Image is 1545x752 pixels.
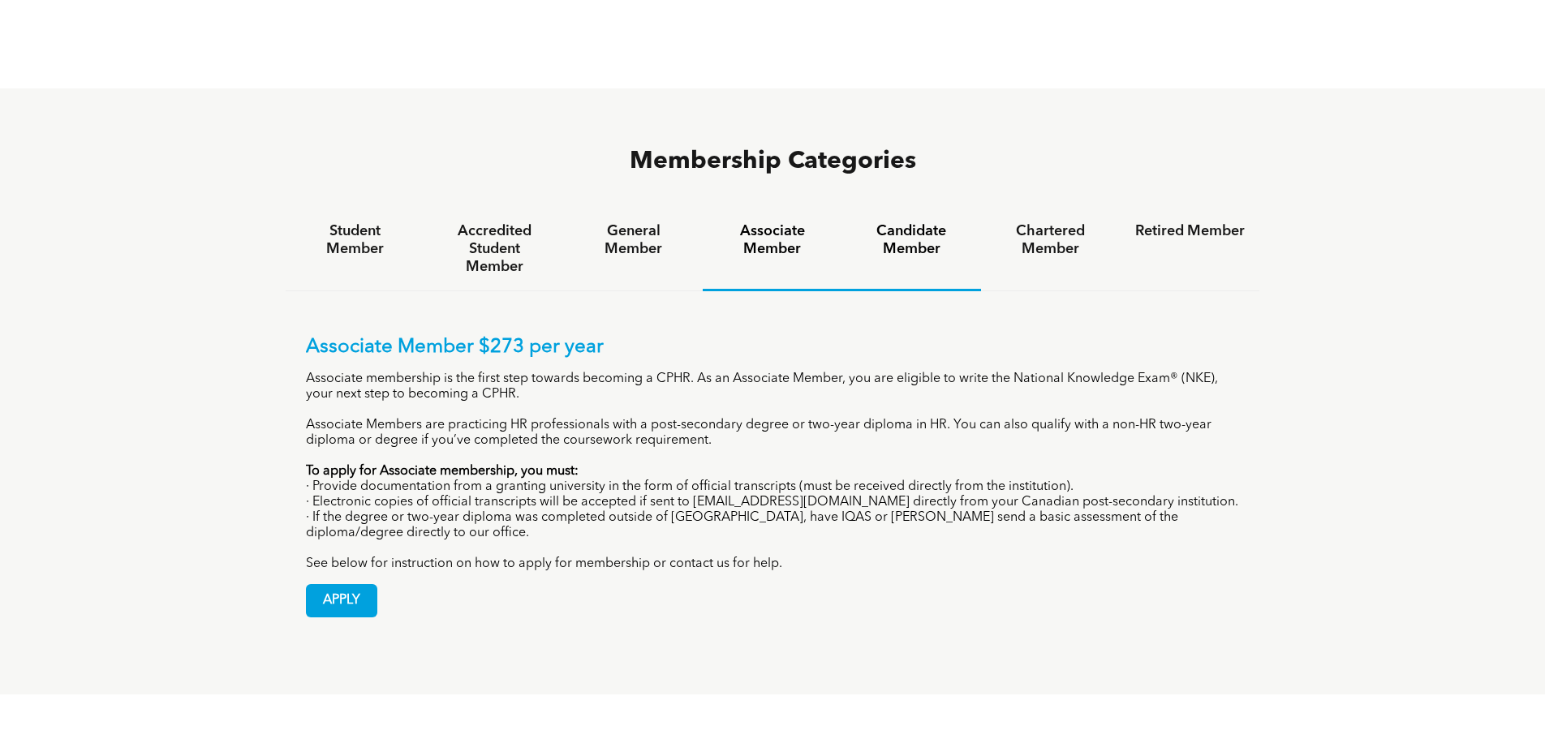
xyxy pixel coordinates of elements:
[439,222,549,276] h4: Accredited Student Member
[717,222,827,258] h4: Associate Member
[996,222,1105,258] h4: Chartered Member
[306,495,1239,510] p: · Electronic copies of official transcripts will be accepted if sent to [EMAIL_ADDRESS][DOMAIN_NA...
[306,465,579,478] strong: To apply for Associate membership, you must:
[306,418,1239,449] p: Associate Members are practicing HR professionals with a post-secondary degree or two-year diplom...
[306,556,1239,572] p: See below for instruction on how to apply for membership or contact us for help.
[306,479,1239,495] p: · Provide documentation from a granting university in the form of official transcripts (must be r...
[579,222,688,258] h4: General Member
[857,222,966,258] h4: Candidate Member
[1135,222,1245,240] h4: Retired Member
[306,584,377,617] a: APPLY
[306,510,1239,541] p: · If the degree or two-year diploma was completed outside of [GEOGRAPHIC_DATA], have IQAS or [PER...
[306,372,1239,402] p: Associate membership is the first step towards becoming a CPHR. As an Associate Member, you are e...
[306,336,1239,359] p: Associate Member $273 per year
[630,149,916,174] span: Membership Categories
[300,222,410,258] h4: Student Member
[307,585,377,617] span: APPLY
